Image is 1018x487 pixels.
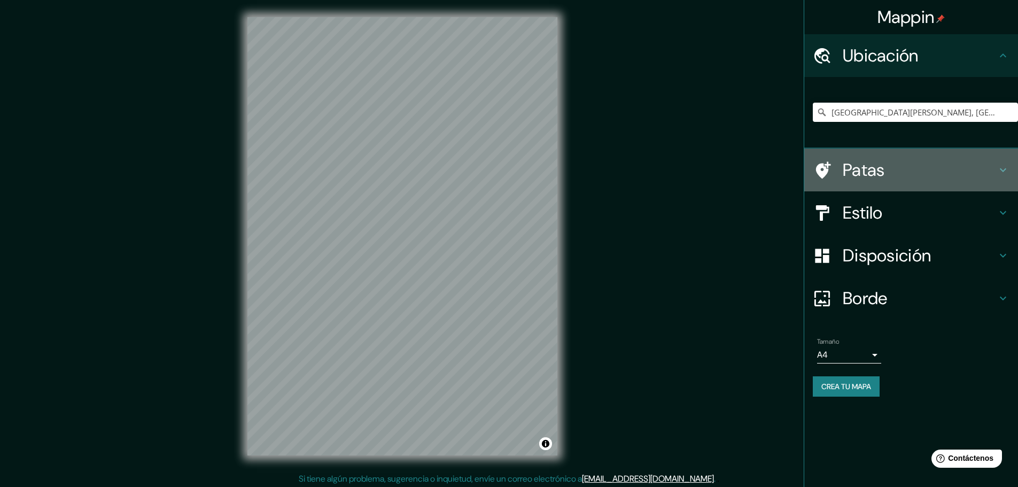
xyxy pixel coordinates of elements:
[821,382,871,391] font: Crea tu mapa
[817,346,881,364] div: A4
[843,244,931,267] font: Disposición
[539,437,552,450] button: Activar o desactivar atribución
[804,149,1018,191] div: Patas
[936,14,945,23] img: pin-icon.png
[714,473,716,484] font: .
[299,473,582,484] font: Si tiene algún problema, sugerencia o inquietud, envíe un correo electrónico a
[843,159,885,181] font: Patas
[813,103,1018,122] input: Elige tu ciudad o zona
[843,44,919,67] font: Ubicación
[923,445,1006,475] iframe: Lanzador de widgets de ayuda
[843,202,883,224] font: Estilo
[817,349,828,360] font: A4
[716,473,717,484] font: .
[817,337,839,346] font: Tamaño
[804,277,1018,320] div: Borde
[813,376,880,397] button: Crea tu mapa
[877,6,935,28] font: Mappin
[843,287,888,310] font: Borde
[582,473,714,484] a: [EMAIL_ADDRESS][DOMAIN_NAME]
[804,34,1018,77] div: Ubicación
[804,191,1018,234] div: Estilo
[804,234,1018,277] div: Disposición
[247,17,557,455] canvas: Mapa
[717,473,719,484] font: .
